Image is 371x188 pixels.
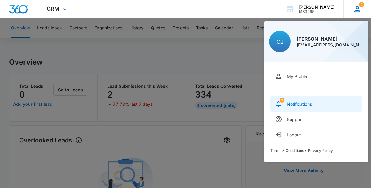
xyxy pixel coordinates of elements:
[47,6,59,12] span: CRM
[270,112,362,127] a: Support
[270,148,304,153] a: Terms & Conditions
[287,117,303,122] div: Support
[276,39,284,45] span: GJ
[299,5,334,9] div: account name
[299,9,334,14] div: account id
[280,98,284,103] div: notifications count
[297,36,363,41] div: [PERSON_NAME]
[287,132,301,137] div: Logout
[308,148,333,153] a: Privacy Policy
[270,127,362,142] button: Logout
[297,43,363,47] div: [EMAIL_ADDRESS][DOMAIN_NAME]
[270,96,362,112] a: notifications countNotifications
[270,68,362,84] a: My Profile
[359,2,364,7] span: 1
[287,101,312,107] div: Notifications
[359,2,364,7] div: notifications count
[270,148,362,153] div: •
[287,74,307,79] div: My Profile
[280,98,284,103] span: 1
